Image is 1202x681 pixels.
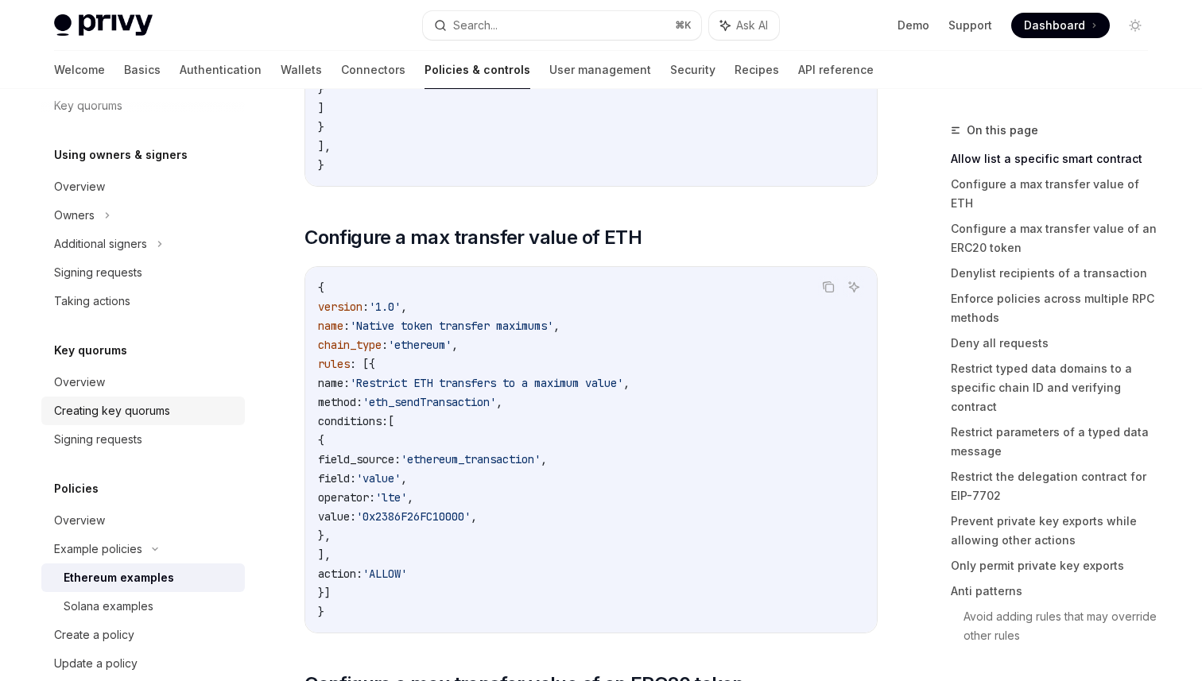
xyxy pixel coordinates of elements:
[318,101,324,115] span: ]
[41,592,245,621] a: Solana examples
[951,509,1161,553] a: Prevent private key exports while allowing other actions
[401,452,541,466] span: 'ethereum_transaction'
[281,51,322,89] a: Wallets
[54,145,188,164] h5: Using owners & signers
[54,177,105,196] div: Overview
[350,357,375,371] span: : [{
[350,319,553,333] span: 'Native token transfer maximums'
[180,51,262,89] a: Authentication
[54,401,170,420] div: Creating key quorums
[41,172,245,201] a: Overview
[356,471,401,486] span: 'value'
[341,51,405,89] a: Connectors
[709,11,779,40] button: Ask AI
[496,395,502,409] span: ,
[401,471,407,486] span: ,
[318,509,356,524] span: value:
[304,225,642,250] span: Configure a max transfer value of ETH
[54,14,153,37] img: light logo
[318,120,324,134] span: }
[54,430,142,449] div: Signing requests
[951,420,1161,464] a: Restrict parameters of a typed data message
[41,621,245,649] a: Create a policy
[951,216,1161,261] a: Configure a max transfer value of an ERC20 token
[951,578,1161,604] a: Anti patterns
[948,17,992,33] a: Support
[318,490,375,505] span: operator:
[423,11,701,40] button: Search...⌘K
[318,357,350,371] span: rules
[318,376,350,390] span: name:
[318,300,363,314] span: version
[388,414,394,428] span: [
[363,300,369,314] span: :
[964,604,1161,648] a: Avoid adding rules that may override other rules
[124,51,161,89] a: Basics
[356,509,471,524] span: '0x2386F26FC10000'
[318,319,343,333] span: name
[471,509,477,524] span: ,
[343,319,350,333] span: :
[41,425,245,454] a: Signing requests
[54,373,105,392] div: Overview
[951,464,1161,509] a: Restrict the delegation contract for EIP-7702
[735,51,779,89] a: Recipes
[318,471,356,486] span: field:
[363,567,407,581] span: 'ALLOW'
[318,158,324,172] span: }
[1123,13,1148,38] button: Toggle dark mode
[407,490,413,505] span: ,
[318,567,363,581] span: action:
[54,540,142,559] div: Example policies
[369,300,401,314] span: '1.0'
[675,19,692,32] span: ⌘ K
[54,234,147,253] div: Additional signers
[382,338,388,352] span: :
[41,397,245,425] a: Creating key quorums
[553,319,560,333] span: ,
[41,563,245,592] a: Ethereum examples
[64,568,174,587] div: Ethereum examples
[951,146,1161,172] a: Allow list a specific smart contract
[318,528,331,543] span: },
[318,395,363,409] span: method:
[41,287,245,315] a: Taking actions
[452,338,458,352] span: ,
[318,605,324,619] span: }
[318,586,331,600] span: }]
[818,277,839,297] button: Copy the contents from the code block
[541,452,547,466] span: ,
[318,452,401,466] span: field_source:
[41,506,245,535] a: Overview
[318,433,324,447] span: {
[967,121,1038,140] span: On this page
[951,286,1161,331] a: Enforce policies across multiple RPC methods
[798,51,874,89] a: API reference
[41,649,245,678] a: Update a policy
[54,206,95,225] div: Owners
[549,51,651,89] a: User management
[54,341,127,360] h5: Key quorums
[41,258,245,287] a: Signing requests
[318,338,382,352] span: chain_type
[318,139,331,153] span: ],
[54,625,134,644] div: Create a policy
[670,51,715,89] a: Security
[898,17,929,33] a: Demo
[1024,17,1085,33] span: Dashboard
[375,490,407,505] span: 'lte'
[453,16,498,35] div: Search...
[41,368,245,397] a: Overview
[623,376,630,390] span: ,
[388,338,452,352] span: 'ethereum'
[736,17,768,33] span: Ask AI
[951,331,1161,356] a: Deny all requests
[843,277,864,297] button: Ask AI
[54,511,105,530] div: Overview
[401,300,407,314] span: ,
[54,51,105,89] a: Welcome
[54,479,99,498] h5: Policies
[350,376,623,390] span: 'Restrict ETH transfers to a maximum value'
[64,597,153,616] div: Solana examples
[1011,13,1110,38] a: Dashboard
